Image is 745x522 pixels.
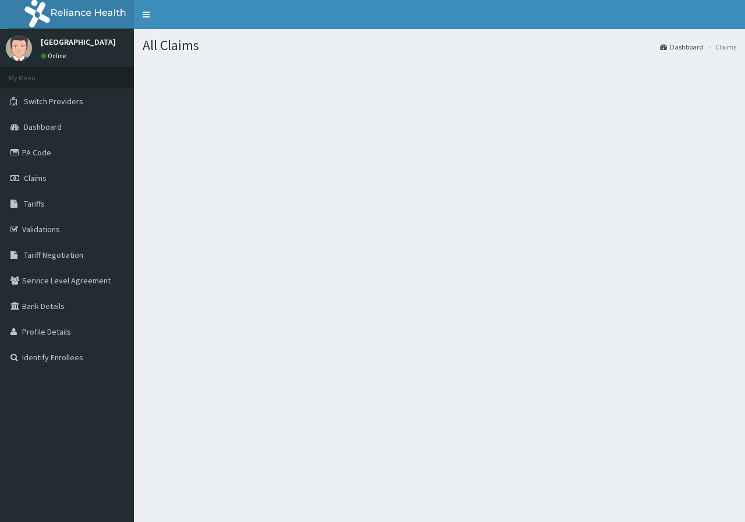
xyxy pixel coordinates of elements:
a: Dashboard [660,42,703,52]
li: Claims [704,42,736,52]
span: Claims [24,173,47,183]
p: [GEOGRAPHIC_DATA] [41,38,116,46]
span: Tariffs [24,198,45,209]
span: Switch Providers [24,96,83,106]
span: Tariff Negotiation [24,250,83,260]
span: Dashboard [24,122,62,132]
h1: All Claims [143,38,736,53]
img: User Image [6,35,32,61]
a: Online [41,52,69,60]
